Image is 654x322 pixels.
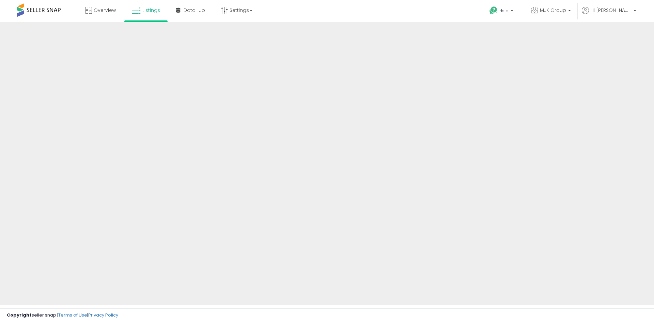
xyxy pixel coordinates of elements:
[142,7,160,14] span: Listings
[94,7,116,14] span: Overview
[499,8,509,14] span: Help
[489,6,498,15] i: Get Help
[540,7,566,14] span: MJK Group
[484,1,520,22] a: Help
[184,7,205,14] span: DataHub
[582,7,636,22] a: Hi [PERSON_NAME]
[591,7,632,14] span: Hi [PERSON_NAME]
